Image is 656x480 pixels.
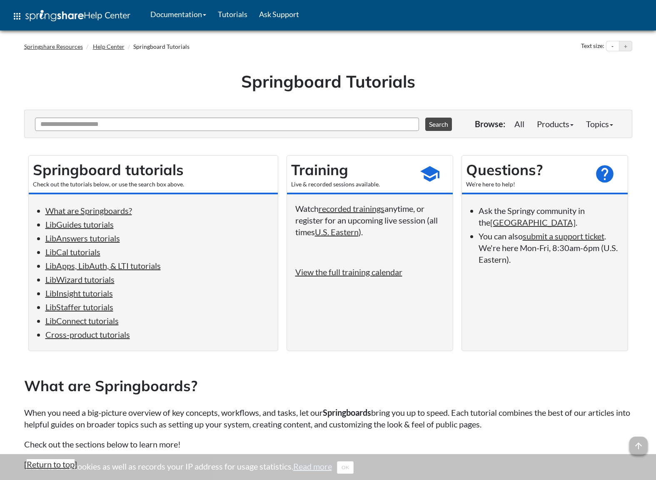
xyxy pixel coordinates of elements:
[93,43,125,50] a: Help Center
[531,116,580,132] a: Products
[466,160,586,180] h2: Questions?
[606,41,619,51] button: Decrease text size
[27,459,75,469] a: Return to top
[295,267,402,277] a: View the full training calendar
[45,302,113,312] a: LibStaffer tutorials
[12,11,22,21] span: apps
[45,206,132,216] a: What are Springboards?
[490,217,576,227] a: [GEOGRAPHIC_DATA]
[24,407,632,430] p: When you need a big-picture overview of key concepts, workflows, and tasks, let our bring you up ...
[16,460,641,474] div: This site uses cookies as well as records your IP address for usage statistics.
[419,163,440,184] span: school
[24,438,632,450] p: Check out the sections below to learn more!
[629,437,648,447] a: arrow_upward
[24,458,632,470] p: [ ]
[580,116,619,132] a: Topics
[629,437,648,455] span: arrow_upward
[466,180,586,188] div: We're here to help!
[323,407,371,417] strong: Springboards
[212,4,253,25] a: Tutorials
[45,288,113,298] a: LibInsight tutorials
[45,261,161,271] a: LibApps, LibAuth, & LTI tutorials
[25,10,84,21] img: Springshare
[45,329,130,339] a: Cross-product tutorials
[145,4,212,25] a: Documentation
[30,70,626,93] h1: Springboard Tutorials
[126,43,190,51] li: Springboard Tutorials
[24,376,632,396] h2: What are Springboards?
[579,41,606,52] div: Text size:
[84,10,130,20] span: Help Center
[45,316,119,326] a: LibConnect tutorials
[45,247,100,257] a: LibCal tutorials
[6,4,136,29] a: apps Help Center
[295,203,444,238] p: Watch anytime, or register for an upcoming live session (all times ).
[33,180,274,188] div: Check out the tutorials below, or use the search box above.
[315,227,359,237] a: U.S. Eastern
[508,116,531,132] a: All
[45,233,120,243] a: LibAnswers tutorials
[475,118,505,130] p: Browse:
[479,205,619,228] li: Ask the Springy community in the .
[479,230,619,265] li: You can also . We're here Mon-Fri, 8:30am-6pm (U.S. Eastern).
[291,160,411,180] h2: Training
[319,204,384,214] a: recorded trainings
[253,4,305,25] a: Ask Support
[33,160,274,180] h2: Springboard tutorials
[619,41,632,51] button: Increase text size
[45,219,114,229] a: LibGuides tutorials
[291,180,411,188] div: Live & recorded sessions available.
[24,43,83,50] a: Springshare Resources
[523,231,604,241] a: submit a support ticket
[594,163,615,184] span: help
[425,118,452,131] button: Search
[45,274,115,284] a: LibWizard tutorials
